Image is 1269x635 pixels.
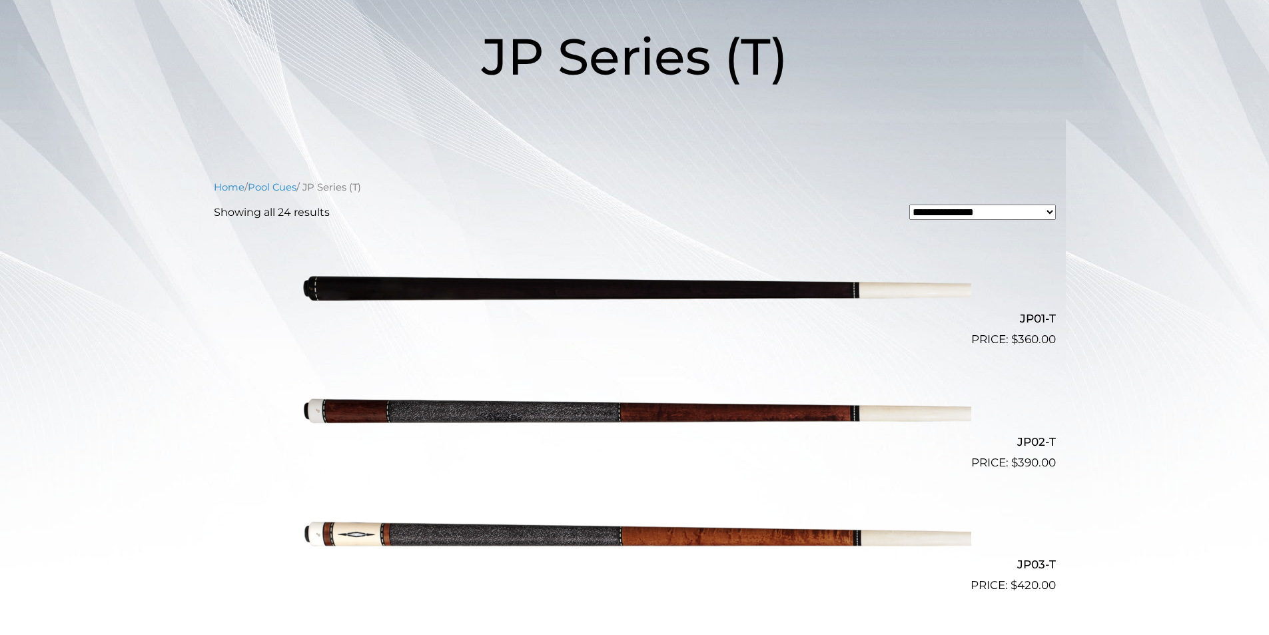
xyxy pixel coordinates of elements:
[298,477,971,589] img: JP03-T
[1011,332,1018,346] span: $
[214,429,1056,454] h2: JP02-T
[248,181,296,193] a: Pool Cues
[214,477,1056,594] a: JP03-T $420.00
[214,180,1056,195] nav: Breadcrumb
[214,552,1056,577] h2: JP03-T
[909,205,1056,220] select: Shop order
[214,181,244,193] a: Home
[1011,332,1056,346] bdi: 360.00
[1011,578,1017,592] span: $
[482,25,788,87] span: JP Series (T)
[298,231,971,343] img: JP01-T
[1011,456,1056,469] bdi: 390.00
[298,354,971,466] img: JP02-T
[1011,578,1056,592] bdi: 420.00
[214,354,1056,471] a: JP02-T $390.00
[1011,456,1018,469] span: $
[214,205,330,221] p: Showing all 24 results
[214,231,1056,348] a: JP01-T $360.00
[214,307,1056,331] h2: JP01-T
